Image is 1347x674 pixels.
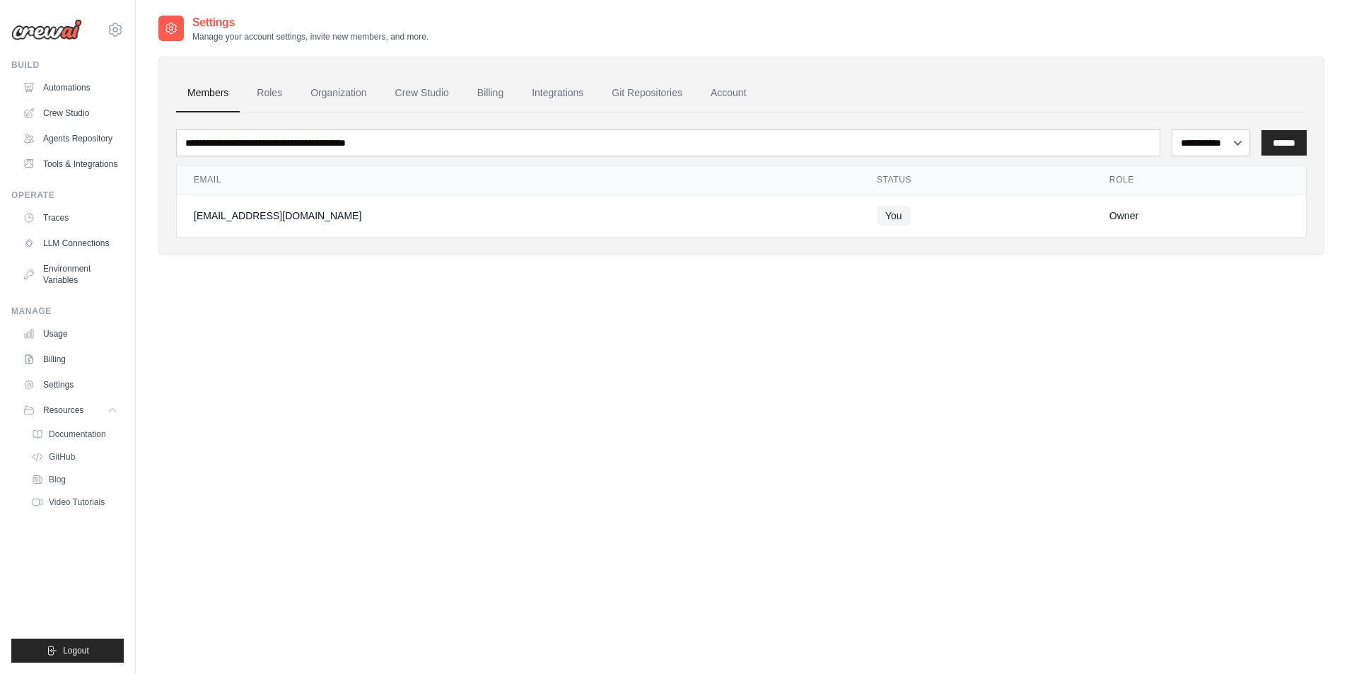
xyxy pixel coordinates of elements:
[177,165,860,194] th: Email
[699,74,758,112] a: Account
[17,102,124,124] a: Crew Studio
[25,447,124,467] a: GitHub
[11,59,124,71] div: Build
[17,348,124,371] a: Billing
[299,74,378,112] a: Organization
[49,451,75,463] span: GitHub
[520,74,595,112] a: Integrations
[600,74,694,112] a: Git Repositories
[860,165,1092,194] th: Status
[466,74,515,112] a: Billing
[1092,165,1306,194] th: Role
[1109,209,1289,223] div: Owner
[25,424,124,444] a: Documentation
[25,492,124,512] a: Video Tutorials
[49,496,105,508] span: Video Tutorials
[11,190,124,201] div: Operate
[192,31,428,42] p: Manage your account settings, invite new members, and more.
[11,306,124,317] div: Manage
[11,639,124,663] button: Logout
[877,206,911,226] span: You
[17,323,124,345] a: Usage
[63,645,89,656] span: Logout
[17,127,124,150] a: Agents Repository
[11,19,82,40] img: Logo
[17,153,124,175] a: Tools & Integrations
[194,209,843,223] div: [EMAIL_ADDRESS][DOMAIN_NAME]
[17,207,124,229] a: Traces
[17,257,124,291] a: Environment Variables
[176,74,240,112] a: Members
[49,429,106,440] span: Documentation
[17,399,124,422] button: Resources
[192,14,428,31] h2: Settings
[43,405,83,416] span: Resources
[384,74,460,112] a: Crew Studio
[17,76,124,99] a: Automations
[17,232,124,255] a: LLM Connections
[49,474,66,485] span: Blog
[25,470,124,489] a: Blog
[17,373,124,396] a: Settings
[245,74,293,112] a: Roles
